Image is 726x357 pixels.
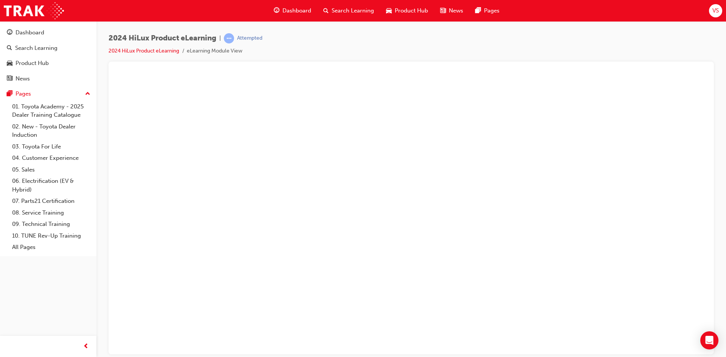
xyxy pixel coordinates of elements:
span: 2024 HiLux Product eLearning [109,34,216,43]
a: pages-iconPages [469,3,506,19]
div: Open Intercom Messenger [700,331,718,349]
div: Dashboard [16,28,44,37]
a: All Pages [9,241,93,253]
a: car-iconProduct Hub [380,3,434,19]
a: 01. Toyota Academy - 2025 Dealer Training Catalogue [9,101,93,121]
button: DashboardSearch LearningProduct HubNews [3,24,93,87]
span: news-icon [440,6,446,15]
span: car-icon [7,60,12,67]
span: pages-icon [475,6,481,15]
span: car-icon [386,6,392,15]
span: learningRecordVerb_ATTEMPT-icon [224,33,234,43]
a: Search Learning [3,41,93,55]
span: search-icon [7,45,12,52]
a: 04. Customer Experience [9,152,93,164]
span: Search Learning [332,6,374,15]
span: up-icon [85,89,90,99]
div: Search Learning [15,44,57,53]
span: prev-icon [83,342,89,351]
div: Product Hub [16,59,49,68]
button: Pages [3,87,93,101]
span: search-icon [323,6,329,15]
a: 2024 HiLux Product eLearning [109,48,179,54]
div: Pages [16,90,31,98]
span: Dashboard [282,6,311,15]
span: | [219,34,221,43]
span: News [449,6,463,15]
a: search-iconSearch Learning [317,3,380,19]
a: Product Hub [3,56,93,70]
a: 09. Technical Training [9,218,93,230]
a: 06. Electrification (EV & Hybrid) [9,175,93,195]
span: pages-icon [7,91,12,97]
span: VS [712,6,719,15]
span: guage-icon [7,29,12,36]
a: 07. Parts21 Certification [9,195,93,207]
span: Product Hub [395,6,428,15]
a: news-iconNews [434,3,469,19]
span: Pages [484,6,500,15]
img: Trak [4,2,64,19]
a: 03. Toyota For Life [9,141,93,153]
a: Dashboard [3,26,93,40]
li: eLearning Module View [187,47,242,56]
a: News [3,72,93,86]
span: guage-icon [274,6,279,15]
a: guage-iconDashboard [268,3,317,19]
a: 10. TUNE Rev-Up Training [9,230,93,242]
a: 02. New - Toyota Dealer Induction [9,121,93,141]
div: Attempted [237,35,262,42]
a: 08. Service Training [9,207,93,219]
a: 05. Sales [9,164,93,176]
div: News [16,74,30,83]
span: news-icon [7,76,12,82]
button: VS [709,4,722,17]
